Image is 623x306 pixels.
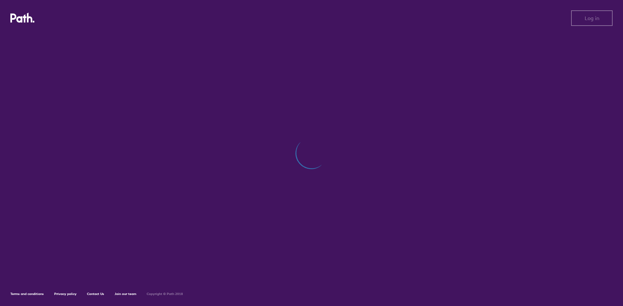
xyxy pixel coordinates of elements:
h6: Copyright © Path 2018 [147,292,183,296]
span: Log in [585,15,599,21]
button: Log in [571,10,613,26]
a: Terms and conditions [10,292,44,296]
a: Join our team [115,292,136,296]
a: Privacy policy [54,292,77,296]
a: Contact Us [87,292,104,296]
